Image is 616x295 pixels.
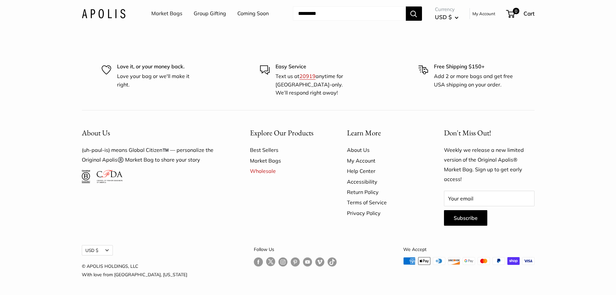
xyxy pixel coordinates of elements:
[82,170,91,183] img: Certified B Corporation
[82,262,187,279] p: © APOLIS HOLDINGS, LLC With love from [GEOGRAPHIC_DATA], [US_STATE]
[347,166,421,176] a: Help Center
[82,145,227,165] p: (uh-paul-is) means Global Citizen™️ — personalize the Original Apolis®️ Market Bag to share your ...
[507,8,535,19] a: 0 Cart
[82,128,110,138] span: About Us
[513,8,519,14] span: 0
[347,128,381,138] span: Learn More
[303,257,312,267] a: Follow us on YouTube
[237,9,269,18] a: Coming Soon
[347,187,421,197] a: Return Policy
[444,210,487,226] button: Subscribe
[347,127,421,139] button: Learn More
[315,257,324,267] a: Follow us on Vimeo
[435,12,459,22] button: USD $
[250,155,324,166] a: Market Bags
[435,5,459,14] span: Currency
[250,166,324,176] a: Wholesale
[299,73,316,79] a: 20919
[82,245,113,255] button: USD $
[444,127,535,139] p: Don't Miss Out!
[254,257,263,267] a: Follow us on Facebook
[97,170,122,183] img: Council of Fashion Designers of America Member
[328,257,337,267] a: Follow us on Tumblr
[278,257,287,267] a: Follow us on Instagram
[347,155,421,166] a: My Account
[435,14,452,20] span: USD $
[434,62,515,71] p: Free Shipping $150+
[347,197,421,208] a: Terms of Service
[293,6,406,21] input: Search...
[524,10,535,17] span: Cart
[117,62,198,71] p: Love it, or your money back.
[151,9,182,18] a: Market Bags
[250,128,313,138] span: Explore Our Products
[406,6,422,21] button: Search
[82,127,227,139] button: About Us
[347,145,421,155] a: About Us
[472,10,495,17] a: My Account
[194,9,226,18] a: Group Gifting
[347,176,421,187] a: Accessibility
[291,257,300,267] a: Follow us on Pinterest
[403,245,535,254] p: We Accept
[82,9,125,18] img: Apolis
[434,72,515,89] p: Add 2 or more bags and get free USA shipping on your order.
[444,145,535,184] p: Weekly we release a new limited version of the Original Apolis® Market Bag. Sign up to get early ...
[117,72,198,89] p: Love your bag or we'll make it right.
[266,257,275,269] a: Follow us on Twitter
[276,62,356,71] p: Easy Service
[254,245,337,254] p: Follow Us
[250,127,324,139] button: Explore Our Products
[347,208,421,218] a: Privacy Policy
[276,72,356,97] p: Text us at anytime for [GEOGRAPHIC_DATA]-only. We’ll respond right away!
[250,145,324,155] a: Best Sellers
